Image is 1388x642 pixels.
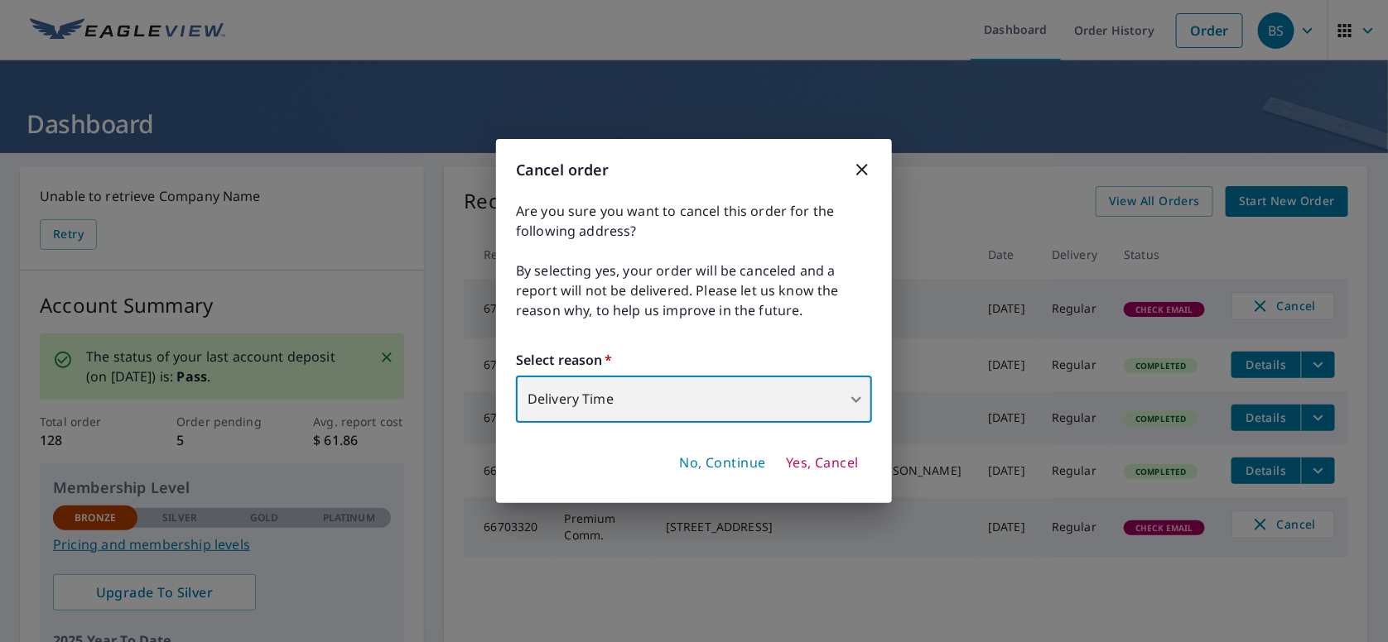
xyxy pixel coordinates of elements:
h3: Cancel order [516,159,872,181]
span: No, Continue [679,454,766,472]
span: Are you sure you want to cancel this order for the following address? [516,201,872,241]
span: Yes, Cancel [786,454,859,472]
label: Select reason [516,350,872,370]
span: By selecting yes, your order will be canceled and a report will not be delivered. Please let us k... [516,261,872,320]
div: Delivery Time [516,376,872,423]
button: No, Continue [672,449,773,477]
button: Yes, Cancel [779,449,865,477]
